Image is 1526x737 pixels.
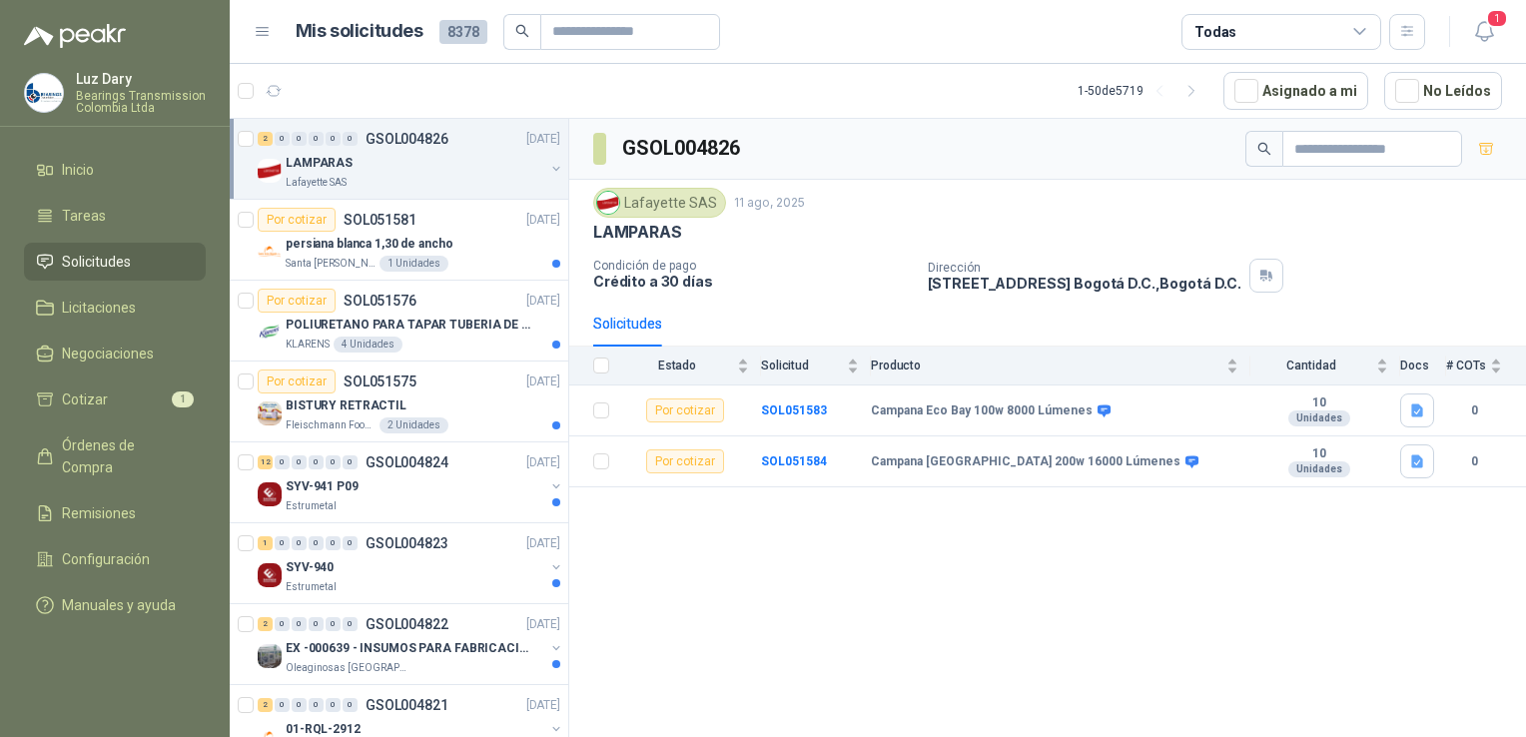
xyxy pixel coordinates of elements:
img: Logo peakr [24,24,126,48]
img: Company Logo [258,644,282,668]
b: Campana [GEOGRAPHIC_DATA] 200w 16000 Lúmenes [871,454,1180,470]
img: Company Logo [258,401,282,425]
span: Producto [871,359,1222,372]
p: [DATE] [526,696,560,715]
b: 10 [1250,446,1388,462]
div: 2 [258,132,273,146]
span: Licitaciones [62,297,136,319]
p: SOL051581 [344,213,416,227]
p: GSOL004823 [366,536,448,550]
div: 2 Unidades [380,417,448,433]
div: Por cotizar [646,449,724,473]
div: 0 [275,536,290,550]
p: Oleaginosas [GEOGRAPHIC_DATA][PERSON_NAME] [286,660,411,676]
p: SYV-941 P09 [286,477,359,496]
span: Manuales y ayuda [62,594,176,616]
span: Remisiones [62,502,136,524]
img: Company Logo [258,321,282,345]
div: 0 [326,132,341,146]
div: 0 [326,698,341,712]
a: Licitaciones [24,289,206,327]
div: Por cotizar [258,208,336,232]
div: 0 [309,617,324,631]
span: search [1257,142,1271,156]
div: Por cotizar [258,289,336,313]
p: EX -000639 - INSUMOS PARA FABRICACION DE MALLA TAM [286,639,534,658]
div: Solicitudes [593,313,662,335]
div: 0 [343,617,358,631]
p: KLARENS [286,337,330,353]
div: 0 [326,617,341,631]
span: Solicitud [761,359,843,372]
span: # COTs [1446,359,1486,372]
div: 0 [292,132,307,146]
a: 12 0 0 0 0 0 GSOL004824[DATE] Company LogoSYV-941 P09Estrumetal [258,450,564,514]
div: 0 [343,455,358,469]
p: SYV-940 [286,558,334,577]
p: persiana blanca 1,30 de ancho [286,235,453,254]
p: [DATE] [526,534,560,553]
p: LAMPARAS [286,154,353,173]
span: 1 [172,391,194,407]
div: 12 [258,455,273,469]
p: Luz Dary [76,72,206,86]
div: 1 Unidades [380,256,448,272]
b: 0 [1446,452,1502,471]
div: Unidades [1288,410,1350,426]
div: Todas [1194,21,1236,43]
p: [DATE] [526,130,560,149]
div: Unidades [1288,461,1350,477]
b: SOL051583 [761,403,827,417]
div: 1 [258,536,273,550]
div: 0 [292,455,307,469]
div: 0 [309,132,324,146]
h3: GSOL004826 [622,133,743,164]
span: search [515,24,529,38]
div: Por cotizar [258,369,336,393]
p: [DATE] [526,453,560,472]
span: Configuración [62,548,150,570]
span: Estado [621,359,733,372]
div: Lafayette SAS [593,188,726,218]
a: SOL051584 [761,454,827,468]
span: Tareas [62,205,106,227]
a: Solicitudes [24,243,206,281]
div: 0 [292,617,307,631]
a: Por cotizarSOL051575[DATE] Company LogoBISTURY RETRACTILFleischmann Foods S.A.2 Unidades [230,362,568,442]
div: 0 [292,536,307,550]
div: 0 [343,132,358,146]
a: 2 0 0 0 0 0 GSOL004822[DATE] Company LogoEX -000639 - INSUMOS PARA FABRICACION DE MALLA TAMOleagi... [258,612,564,676]
p: Lafayette SAS [286,175,347,191]
div: 0 [275,698,290,712]
div: 0 [275,617,290,631]
button: 1 [1466,14,1502,50]
a: Negociaciones [24,335,206,372]
div: Por cotizar [646,398,724,422]
a: Manuales y ayuda [24,586,206,624]
img: Company Logo [258,240,282,264]
p: POLIURETANO PARA TAPAR TUBERIA DE SENSORES DE NIVEL DEL BANCO DE HIELO [286,316,534,335]
b: 0 [1446,401,1502,420]
img: Company Logo [258,482,282,506]
div: 0 [326,536,341,550]
p: SOL051575 [344,374,416,388]
a: Configuración [24,540,206,578]
p: Bearings Transmission Colombia Ltda [76,90,206,114]
img: Company Logo [258,159,282,183]
a: Cotizar1 [24,380,206,418]
a: Por cotizarSOL051581[DATE] Company Logopersiana blanca 1,30 de anchoSanta [PERSON_NAME]1 Unidades [230,200,568,281]
a: Inicio [24,151,206,189]
div: 2 [258,698,273,712]
span: 1 [1486,9,1508,28]
p: GSOL004821 [366,698,448,712]
p: Fleischmann Foods S.A. [286,417,376,433]
th: Solicitud [761,347,871,385]
div: 0 [343,536,358,550]
div: 0 [275,132,290,146]
a: Remisiones [24,494,206,532]
span: Cotizar [62,388,108,410]
a: Por cotizarSOL051576[DATE] Company LogoPOLIURETANO PARA TAPAR TUBERIA DE SENSORES DE NIVEL DEL BA... [230,281,568,362]
div: 0 [309,698,324,712]
span: Solicitudes [62,251,131,273]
